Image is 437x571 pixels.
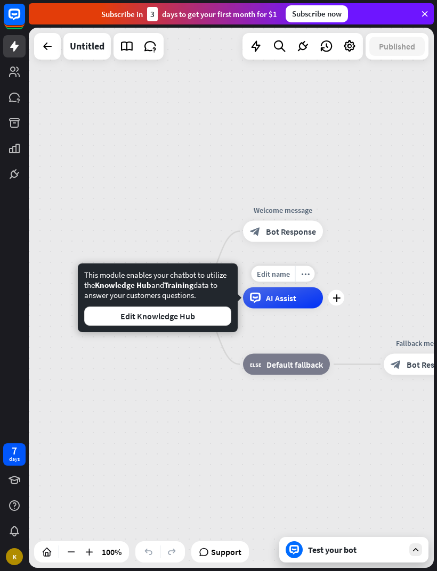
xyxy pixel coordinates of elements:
[99,543,125,560] div: 100%
[84,270,231,326] div: This module enables your chatbot to utilize the and data to answer your customers questions.
[301,270,310,278] i: more_horiz
[164,280,193,290] span: Training
[266,293,296,303] span: AI Assist
[9,456,20,463] div: days
[369,37,425,56] button: Published
[147,7,158,21] div: 3
[101,7,277,21] div: Subscribe in days to get your first month for $1
[70,33,104,60] div: Untitled
[266,359,323,370] span: Default fallback
[235,205,331,216] div: Welcome message
[12,446,17,456] div: 7
[391,359,401,370] i: block_bot_response
[257,269,290,279] span: Edit name
[250,226,261,237] i: block_bot_response
[211,543,241,560] span: Support
[286,5,348,22] div: Subscribe now
[333,294,341,302] i: plus
[3,443,26,466] a: 7 days
[308,544,404,555] div: Test your bot
[84,307,231,326] button: Edit Knowledge Hub
[9,4,41,36] button: Open LiveChat chat widget
[6,548,23,565] div: K
[95,280,151,290] span: Knowledge Hub
[266,226,316,237] span: Bot Response
[250,359,261,370] i: block_fallback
